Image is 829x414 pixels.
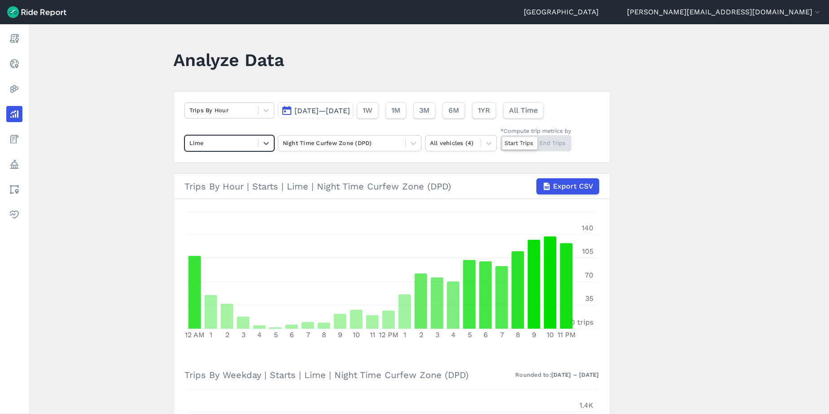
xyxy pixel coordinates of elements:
tspan: 10 [547,330,554,339]
span: 1M [391,105,400,116]
a: [GEOGRAPHIC_DATA] [524,7,599,18]
span: 1W [363,105,373,116]
span: 6M [448,105,459,116]
div: *Compute trip metrics by [500,127,571,135]
tspan: 9 [338,330,342,339]
h3: Trips By Weekday | Starts | Lime | Night Time Curfew Zone (DPD) [184,362,599,387]
button: [PERSON_NAME][EMAIL_ADDRESS][DOMAIN_NAME] [627,7,822,18]
tspan: 1 [404,330,406,339]
a: Heatmaps [6,81,22,97]
button: [DATE]—[DATE] [278,102,353,119]
tspan: 1.4K [579,401,593,410]
tspan: 70 [585,271,593,279]
a: Report [6,31,22,47]
tspan: 4 [451,330,456,339]
tspan: 7 [306,330,310,339]
strong: [DATE] – [DATE] [551,371,599,378]
tspan: 6 [289,330,294,339]
tspan: 2 [225,330,229,339]
a: Policy [6,156,22,172]
tspan: 12 AM [185,330,205,339]
tspan: 10 [353,330,360,339]
a: Analyze [6,106,22,122]
tspan: 7 [500,330,504,339]
span: Export CSV [553,181,593,192]
button: Export CSV [536,178,599,194]
tspan: 2 [419,330,423,339]
tspan: 105 [582,247,593,255]
tspan: 3 [241,330,245,339]
button: All Time [503,102,544,119]
tspan: 140 [582,224,593,232]
tspan: 5 [273,330,277,339]
span: 1YR [478,105,490,116]
tspan: 8 [516,330,520,339]
button: 6M [443,102,465,119]
span: 3M [419,105,430,116]
tspan: 1 [210,330,212,339]
button: 1YR [472,102,496,119]
a: Realtime [6,56,22,72]
tspan: 3 [435,330,439,339]
span: All Time [509,105,538,116]
a: Areas [6,181,22,198]
div: Rounded to: [515,370,599,379]
a: Fees [6,131,22,147]
tspan: 11 PM [557,330,575,339]
button: 1M [386,102,406,119]
tspan: 9 [532,330,536,339]
tspan: 11 [370,330,375,339]
h1: Analyze Data [173,48,284,72]
tspan: 4 [257,330,262,339]
tspan: 8 [322,330,326,339]
button: 3M [413,102,435,119]
tspan: 6 [483,330,488,339]
tspan: 12 PM [379,330,399,339]
button: 1W [357,102,378,119]
div: Trips By Hour | Starts | Lime | Night Time Curfew Zone (DPD) [184,178,599,194]
tspan: 0 trips [570,318,593,326]
tspan: 5 [467,330,471,339]
img: Ride Report [7,6,66,18]
a: Health [6,207,22,223]
tspan: 35 [585,294,593,303]
span: [DATE]—[DATE] [294,106,350,115]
